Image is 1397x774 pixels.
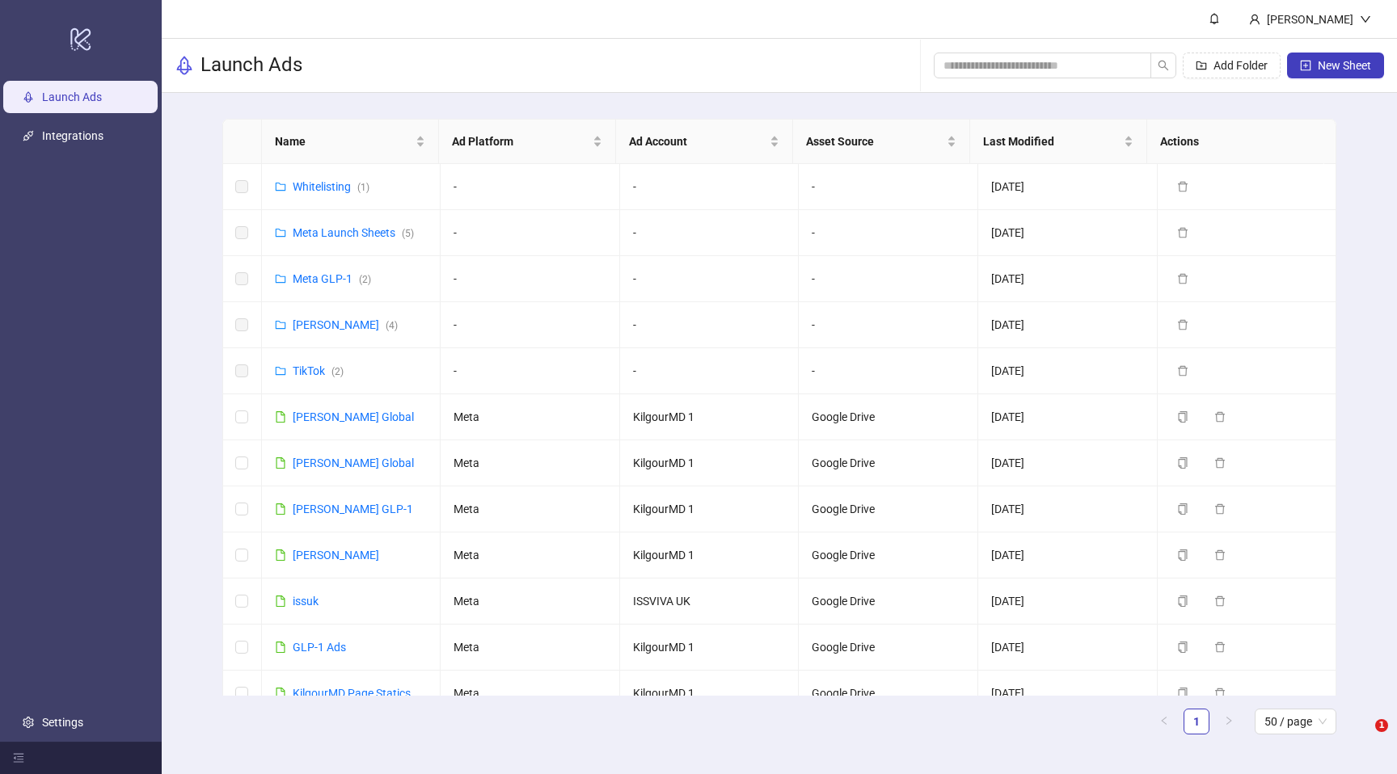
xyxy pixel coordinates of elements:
[441,164,620,210] td: -
[620,164,800,210] td: -
[293,272,371,285] a: Meta GLP-1(2)
[620,210,800,256] td: -
[275,319,286,330] span: folder
[1177,641,1188,653] span: copy
[799,440,978,486] td: Google Drive
[629,133,766,150] span: Ad Account
[386,320,398,331] span: ( 4 )
[978,671,1158,717] td: [DATE]
[441,532,620,578] td: Meta
[799,671,978,717] td: Google Drive
[293,180,369,193] a: Whitelisting(1)
[1158,60,1169,71] span: search
[1177,457,1188,469] span: copy
[293,226,414,239] a: Meta Launch Sheets(5)
[1214,595,1226,607] span: delete
[620,578,800,625] td: ISSVIVA UK
[275,227,286,238] span: folder
[1147,120,1324,164] th: Actions
[1151,709,1177,734] li: Previous Page
[1360,14,1371,25] span: down
[978,302,1158,348] td: [DATE]
[293,641,346,654] a: GLP-1 Ads
[441,671,620,717] td: Meta
[620,625,800,671] td: KilgourMD 1
[978,625,1158,671] td: [DATE]
[620,302,800,348] td: -
[1184,709,1209,734] li: 1
[293,687,411,700] a: KilgourMD Page Statics
[331,366,344,377] span: ( 2 )
[1214,503,1226,515] span: delete
[42,129,103,142] a: Integrations
[620,348,800,394] td: -
[1216,709,1242,734] button: right
[13,752,24,763] span: menu-fold
[1184,709,1209,734] a: 1
[620,532,800,578] td: KilgourMD 1
[275,641,286,653] span: file
[275,365,286,376] span: folder
[441,210,620,256] td: -
[1177,411,1188,423] span: copy
[1224,716,1234,726] span: right
[978,256,1158,302] td: [DATE]
[799,348,978,394] td: -
[275,503,286,515] span: file
[441,256,620,302] td: -
[978,578,1158,625] td: [DATE]
[1318,59,1371,72] span: New Sheet
[439,120,616,164] th: Ad Platform
[275,181,286,192] span: folder
[799,210,978,256] td: -
[293,595,319,608] a: issuk
[359,274,371,285] span: ( 2 )
[1151,709,1177,734] button: left
[1214,549,1226,561] span: delete
[806,133,943,150] span: Asset Source
[402,228,414,239] span: ( 5 )
[1177,181,1188,192] span: delete
[1300,60,1311,71] span: plus-square
[42,716,83,729] a: Settings
[616,120,793,164] th: Ad Account
[970,120,1147,164] th: Last Modified
[441,348,620,394] td: -
[1213,59,1268,72] span: Add Folder
[293,456,414,469] a: [PERSON_NAME] Global
[1287,53,1384,78] button: New Sheet
[1375,719,1388,732] span: 1
[200,53,302,78] h3: Launch Ads
[293,503,413,515] a: [PERSON_NAME] GLP-1
[262,120,439,164] th: Name
[799,486,978,532] td: Google Drive
[978,532,1158,578] td: [DATE]
[799,532,978,578] td: Google Drive
[983,133,1121,150] span: Last Modified
[275,457,286,469] span: file
[978,486,1158,532] td: [DATE]
[1255,709,1336,734] div: Page Size
[1214,457,1226,469] span: delete
[1177,688,1188,699] span: copy
[441,625,620,671] td: Meta
[441,302,620,348] td: -
[275,133,412,150] span: Name
[978,210,1158,256] td: [DATE]
[799,625,978,671] td: Google Drive
[1209,13,1220,24] span: bell
[357,182,369,193] span: ( 1 )
[620,394,800,440] td: KilgourMD 1
[1342,719,1381,758] iframe: Intercom live chat
[1177,595,1188,607] span: copy
[1177,273,1188,284] span: delete
[1177,365,1188,376] span: delete
[175,56,194,75] span: rocket
[620,671,800,717] td: KilgourMD 1
[1177,319,1188,330] span: delete
[1183,53,1281,78] button: Add Folder
[441,578,620,625] td: Meta
[275,688,286,699] span: file
[1159,716,1169,726] span: left
[1177,227,1188,238] span: delete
